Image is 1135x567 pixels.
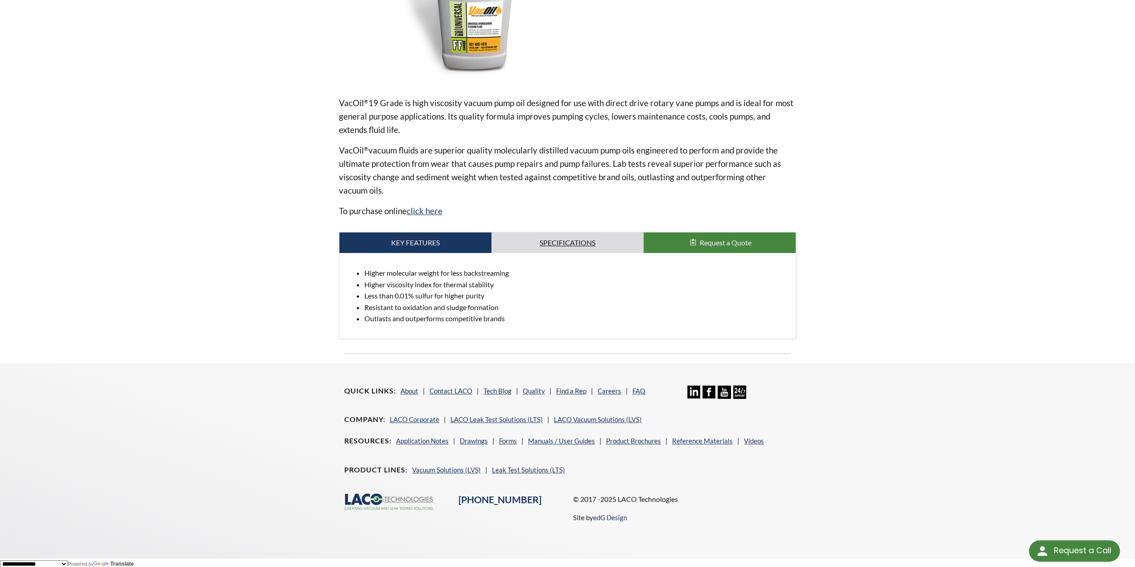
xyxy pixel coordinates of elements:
a: [PHONE_NUMBER] [458,494,541,505]
h4: Quick Links [344,386,396,396]
a: Contact LACO [429,387,472,395]
p: VacOil vacuum fluids are superior quality molecularly distilled vacuum pump oils engineered to pe... [339,144,797,197]
a: Careers [598,387,621,395]
a: Quality [523,387,545,395]
a: Drawings [460,437,488,445]
a: Manuals / User Guides [528,437,595,445]
p: To purchase online [339,204,797,218]
h4: Product Lines [344,465,408,475]
a: Key Features [339,232,491,253]
a: Forms [499,437,517,445]
a: Tech Blog [483,387,512,395]
a: About [400,387,418,395]
sup: ® [364,98,368,105]
a: Leak Test Solutions (LTS) [492,466,565,474]
h4: Resources [344,436,392,446]
li: Outlasts and outperforms competitive brands [364,313,789,324]
a: edG Design [593,513,627,521]
button: Request a Quote [644,232,796,253]
a: Specifications [491,232,644,253]
a: Application Notes [396,437,449,445]
li: Resistant to oxidation and sludge formation [364,302,789,313]
a: LACO Leak Test Solutions (LTS) [450,415,543,423]
a: Translate [94,561,134,567]
img: Google Translate [94,561,110,567]
a: Product Brochures [606,437,661,445]
a: Vacuum Solutions (LVS) [412,466,481,474]
a: click here [407,206,442,216]
a: FAQ [632,387,645,395]
li: Less than 0.01% sulfur for higher purity [364,290,789,302]
a: Reference Materials [672,437,733,445]
a: LACO Vacuum Solutions (LVS) [554,415,642,423]
p: Site by [573,512,627,523]
a: 24/7 Support [733,392,746,400]
div: Request a Call [1029,540,1120,562]
li: Higher molecular weight for less backstreaming [364,267,789,279]
a: Find a Rep [556,387,586,395]
a: LACO Corporate [390,415,439,423]
sup: ® [364,145,368,152]
p: VacOil 19 Grade is high viscosity vacuum pump oil designed for use with direct drive rotary vane ... [339,96,797,137]
p: © 2017 -2025 LACO Technologies [573,493,791,505]
div: Request a Call [1053,540,1111,561]
img: round button [1035,544,1049,558]
a: Videos [744,437,764,445]
h4: Company [344,415,385,424]
img: 24/7 Support Icon [733,385,746,398]
span: Request a Quote [700,238,751,247]
li: Higher viscosity index for thermal stability [364,279,789,290]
